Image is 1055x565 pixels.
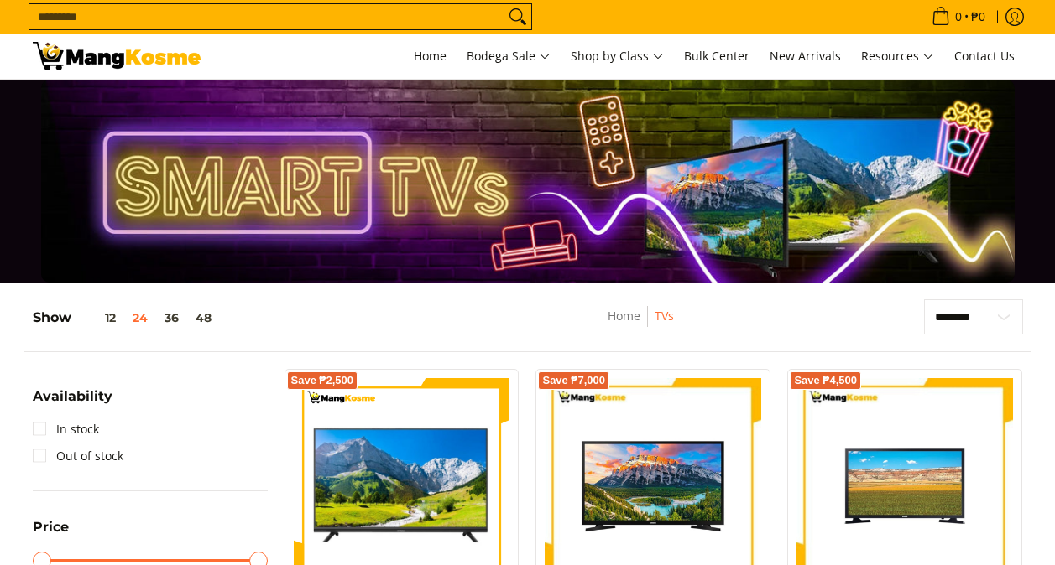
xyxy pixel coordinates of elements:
[156,311,187,324] button: 36
[33,416,99,443] a: In stock
[562,34,672,79] a: Shop by Class
[853,34,943,79] a: Resources
[414,48,447,64] span: Home
[794,376,857,386] span: Save ₱4,500
[33,390,112,416] summary: Open
[33,521,69,534] span: Price
[954,48,1015,64] span: Contact Us
[655,308,674,324] a: TVs
[124,311,156,324] button: 24
[513,306,769,344] nav: Breadcrumbs
[71,311,124,324] button: 12
[571,46,664,67] span: Shop by Class
[953,11,964,23] span: 0
[770,48,841,64] span: New Arrivals
[405,34,455,79] a: Home
[504,4,531,29] button: Search
[927,8,990,26] span: •
[291,376,354,386] span: Save ₱2,500
[946,34,1023,79] a: Contact Us
[684,48,749,64] span: Bulk Center
[761,34,849,79] a: New Arrivals
[467,46,551,67] span: Bodega Sale
[217,34,1023,79] nav: Main Menu
[33,42,201,70] img: TVs - Premium Television Brands l Mang Kosme
[187,311,220,324] button: 48
[542,376,605,386] span: Save ₱7,000
[33,309,220,326] h5: Show
[33,443,123,469] a: Out of stock
[33,521,69,547] summary: Open
[458,34,559,79] a: Bodega Sale
[33,390,112,403] span: Availability
[608,308,640,324] a: Home
[676,34,758,79] a: Bulk Center
[969,11,988,23] span: ₱0
[861,46,934,67] span: Resources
